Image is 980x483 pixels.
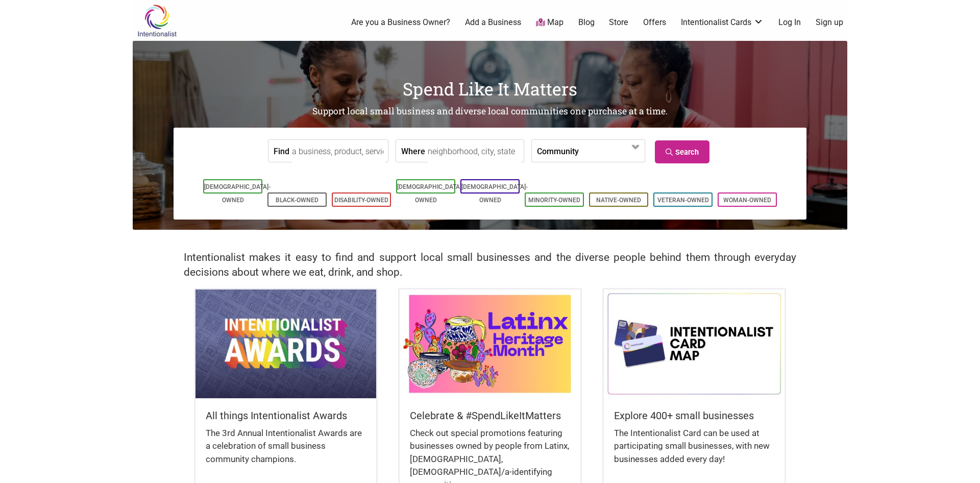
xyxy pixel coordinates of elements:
h5: Explore 400+ small businesses [614,408,774,423]
input: a business, product, service [292,140,385,163]
a: Minority-Owned [528,197,580,204]
div: The Intentionalist Card can be used at participating small businesses, with new businesses added ... [614,427,774,476]
a: Offers [643,17,666,28]
a: Veteran-Owned [657,197,709,204]
input: neighborhood, city, state [428,140,521,163]
h1: Spend Like It Matters [133,77,847,101]
h2: Support local small business and diverse local communities one purchase at a time. [133,105,847,118]
a: [DEMOGRAPHIC_DATA]-Owned [397,183,463,204]
a: Blog [578,17,595,28]
h2: Intentionalist makes it easy to find and support local small businesses and the diverse people be... [184,250,796,280]
img: Intentionalist [133,4,181,37]
a: Search [655,140,709,163]
h5: All things Intentionalist Awards [206,408,366,423]
label: Community [537,140,579,162]
img: Latinx / Hispanic Heritage Month [400,289,580,398]
a: [DEMOGRAPHIC_DATA]-Owned [461,183,528,204]
a: Intentionalist Cards [681,17,764,28]
label: Where [401,140,425,162]
a: Black-Owned [276,197,318,204]
a: Sign up [816,17,843,28]
h5: Celebrate & #SpendLikeItMatters [410,408,570,423]
a: Store [609,17,628,28]
a: Log In [778,17,801,28]
a: Are you a Business Owner? [351,17,450,28]
img: Intentionalist Awards [195,289,376,398]
div: The 3rd Annual Intentionalist Awards are a celebration of small business community champions. [206,427,366,476]
img: Intentionalist Card Map [604,289,785,398]
a: [DEMOGRAPHIC_DATA]-Owned [204,183,271,204]
a: Disability-Owned [334,197,388,204]
label: Find [274,140,289,162]
a: Woman-Owned [723,197,771,204]
a: Native-Owned [596,197,641,204]
a: Map [536,17,563,29]
a: Add a Business [465,17,521,28]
